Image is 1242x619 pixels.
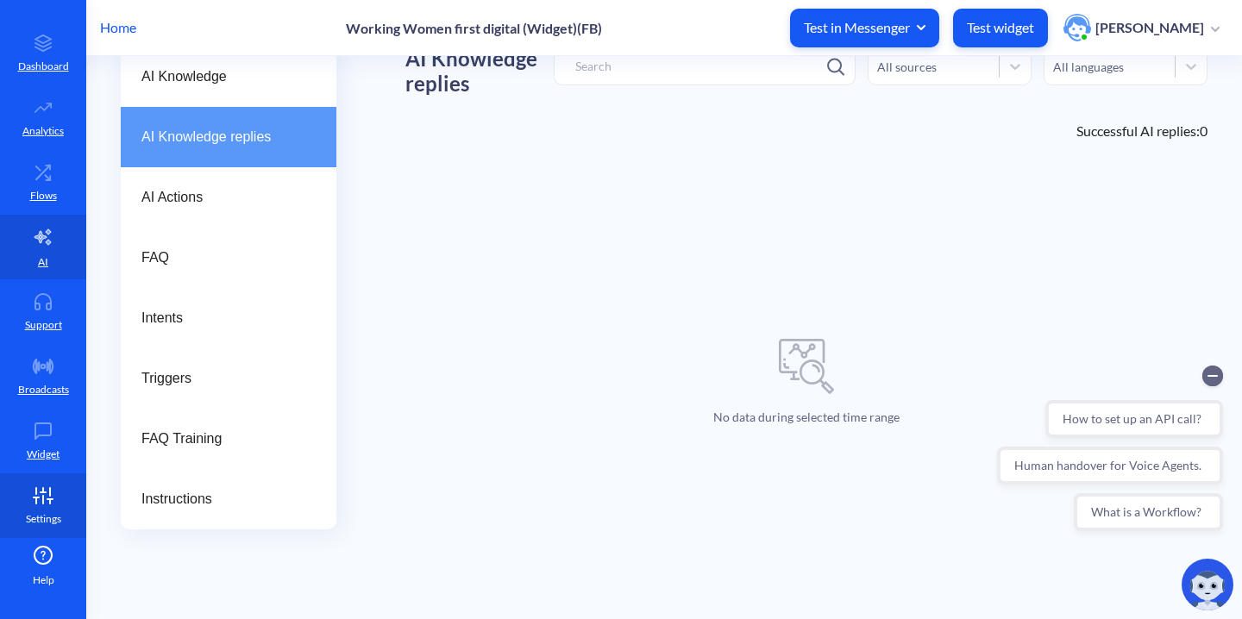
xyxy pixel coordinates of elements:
button: Test in Messenger [790,9,939,47]
span: Triggers [141,368,302,389]
button: Test widget [953,9,1048,47]
h1: AI Knowledge replies [405,47,554,97]
img: copilot-icon.svg [1182,559,1233,610]
a: AI Knowledge [121,47,336,107]
p: No data during selected time range [713,408,900,426]
a: FAQ [121,228,336,288]
p: Widget [27,447,60,462]
span: Test in Messenger [804,18,925,37]
p: [PERSON_NAME] [1095,18,1204,37]
button: How to set up an API call? [54,45,232,83]
p: Test widget [967,19,1034,36]
span: Help [33,572,54,588]
p: Flows [30,188,57,203]
p: Dashboard [18,59,69,74]
span: Instructions [141,489,302,510]
span: FAQ [141,247,302,268]
p: Settings [26,511,61,527]
div: Successful AI replies: 0 [405,121,1207,141]
p: Support [25,317,62,333]
p: Analytics [22,123,64,139]
p: Home [100,17,136,38]
span: AI Knowledge [141,66,302,87]
p: Broadcasts [18,382,69,397]
button: What is a Workflow? [83,138,232,176]
a: AI Knowledge replies [121,107,336,167]
span: Intents [141,308,302,328]
button: user photo[PERSON_NAME] [1055,12,1228,43]
a: Triggers [121,348,336,409]
div: All sources [877,57,937,75]
a: FAQ Training [121,409,336,469]
span: AI Knowledge replies [141,127,302,147]
p: Working Women first digital (Widget)(FB) [346,20,602,36]
input: Search [554,47,856,85]
div: All languages [1053,57,1124,75]
a: Instructions [121,469,336,529]
span: AI Actions [141,187,302,208]
p: AI [38,254,48,270]
a: AI Actions [121,167,336,228]
button: Collapse conversation starters [211,10,232,31]
span: FAQ Training [141,428,302,449]
a: Intents [121,288,336,348]
button: Human handover for Voice Agents. [6,91,232,129]
img: user photo [1063,14,1091,41]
